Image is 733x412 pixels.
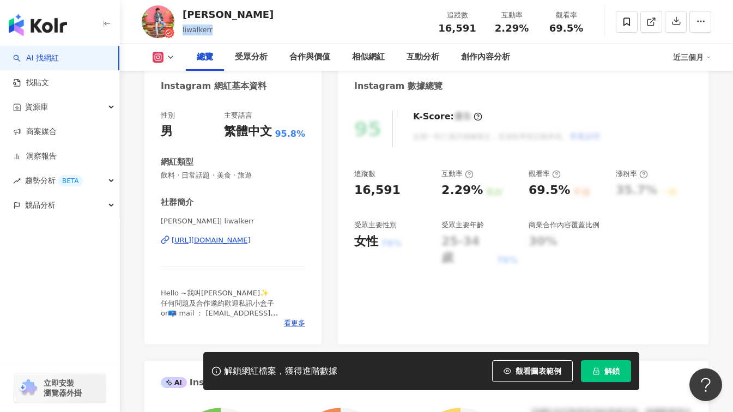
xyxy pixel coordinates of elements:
div: 2.29% [441,182,483,199]
div: 性別 [161,111,175,120]
div: 繁體中文 [224,123,272,140]
span: 解鎖 [604,367,620,375]
div: 受眾主要性別 [354,220,397,230]
div: 社群簡介 [161,197,193,208]
div: 觀看率 [546,10,587,21]
span: 資源庫 [25,95,48,119]
div: 受眾主要年齡 [441,220,484,230]
a: 商案媒合 [13,126,57,137]
div: 觀看率 [529,169,561,179]
div: Instagram 網紅基本資料 [161,80,266,92]
span: Hello ~我叫[PERSON_NAME]✨ 任何問題及合作邀約歡迎私訊小盒子 or📪 mail ： [EMAIL_ADDRESS][DOMAIN_NAME] Klook輸入折扣碼「liwal... [161,289,297,347]
div: 總覽 [197,51,213,64]
div: 漲粉率 [616,169,648,179]
div: Instagram 數據總覽 [354,80,443,92]
img: chrome extension [17,379,39,397]
div: K-Score : [413,111,482,123]
div: 女性 [354,233,378,250]
div: 追蹤數 [437,10,478,21]
div: [URL][DOMAIN_NAME] [172,235,251,245]
span: 69.5% [549,23,583,34]
button: 觀看圖表範例 [492,360,573,382]
div: 創作內容分析 [461,51,510,64]
span: 趨勢分析 [25,168,83,193]
span: 2.29% [495,23,529,34]
span: 飲料 · 日常話題 · 美食 · 旅遊 [161,171,305,180]
button: 解鎖 [581,360,631,382]
a: chrome extension立即安裝 瀏覽器外掛 [14,373,106,403]
div: 解鎖網紅檔案，獲得進階數據 [224,366,337,377]
div: 16,591 [354,182,401,199]
a: 洞察報告 [13,151,57,162]
span: 16,591 [438,22,476,34]
span: lock [592,367,600,375]
span: 95.8% [275,128,305,140]
div: 受眾分析 [235,51,268,64]
span: [PERSON_NAME]| liwalkerr [161,216,305,226]
div: 追蹤數 [354,169,375,179]
div: 近三個月 [673,49,711,66]
div: 網紅類型 [161,156,193,168]
img: logo [9,14,67,36]
div: 互動率 [441,169,474,179]
span: rise [13,177,21,185]
div: 69.5% [529,182,570,199]
a: 找貼文 [13,77,49,88]
span: 競品分析 [25,193,56,217]
div: BETA [58,175,83,186]
a: [URL][DOMAIN_NAME] [161,235,305,245]
span: liwalkerr [183,26,213,34]
span: 立即安裝 瀏覽器外掛 [44,378,82,398]
a: searchAI 找網紅 [13,53,59,64]
div: 互動分析 [407,51,439,64]
div: 合作與價值 [289,51,330,64]
div: 商業合作內容覆蓋比例 [529,220,599,230]
span: 看更多 [284,318,305,328]
div: 互動率 [491,10,532,21]
div: 主要語言 [224,111,252,120]
img: KOL Avatar [142,5,174,38]
div: 相似網紅 [352,51,385,64]
div: [PERSON_NAME] [183,8,274,21]
span: 觀看圖表範例 [516,367,561,375]
div: 男 [161,123,173,140]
